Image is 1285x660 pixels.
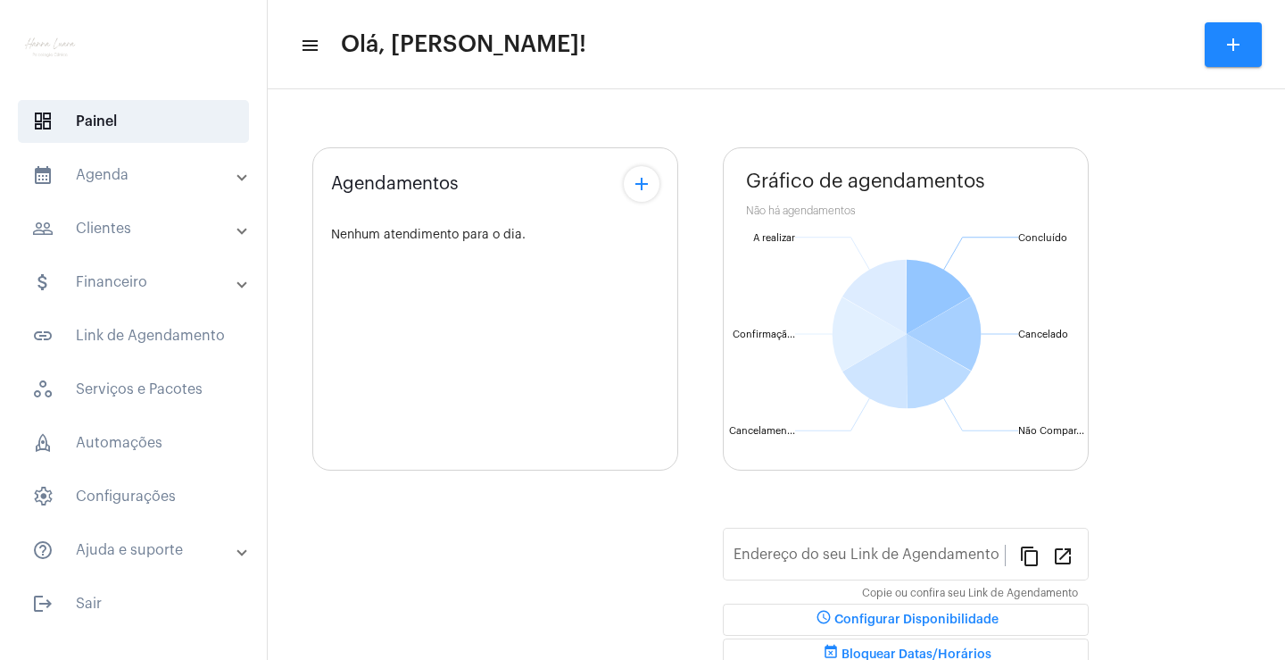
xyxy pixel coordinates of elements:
mat-icon: sidenav icon [32,164,54,186]
text: Cancelamen... [729,426,795,436]
text: Confirmaçã... [733,330,795,340]
span: Gráfico de agendamentos [746,171,985,192]
div: Nenhum atendimento para o dia. [331,229,659,242]
mat-icon: sidenav icon [32,593,54,614]
mat-icon: sidenav icon [32,272,54,293]
span: Serviços e Pacotes [18,368,249,411]
mat-expansion-panel-header: sidenav iconAgenda [11,154,267,196]
span: Sair [18,582,249,625]
img: f9e0517c-2aa2-1b6c-d26d-1c000eb5ca88.png [14,9,86,80]
mat-expansion-panel-header: sidenav iconAjuda e suporte [11,529,267,572]
mat-icon: sidenav icon [300,35,318,56]
span: Olá, [PERSON_NAME]! [341,30,586,59]
span: sidenav icon [32,486,54,507]
mat-panel-title: Agenda [32,164,238,186]
mat-expansion-panel-header: sidenav iconFinanceiro [11,261,267,304]
mat-icon: sidenav icon [32,325,54,347]
text: A realizar [753,233,795,243]
mat-icon: open_in_new [1052,545,1074,566]
span: Automações [18,422,249,464]
span: sidenav icon [32,432,54,454]
input: Link [734,550,1005,566]
mat-expansion-panel-header: sidenav iconClientes [11,207,267,250]
mat-icon: sidenav icon [32,218,54,239]
mat-icon: sidenav icon [32,539,54,561]
text: Concluído [1018,233,1067,243]
text: Não Compar... [1018,426,1084,436]
button: Configurar Disponibilidade [723,604,1089,636]
mat-icon: schedule [813,609,834,631]
span: sidenav icon [32,379,54,400]
mat-panel-title: Clientes [32,218,238,239]
mat-icon: add [1223,34,1244,55]
span: Painel [18,100,249,143]
span: sidenav icon [32,111,54,132]
mat-panel-title: Financeiro [32,272,238,293]
mat-panel-title: Ajuda e suporte [32,539,238,561]
span: Configurar Disponibilidade [813,614,999,626]
mat-icon: add [631,173,652,195]
text: Cancelado [1018,330,1068,339]
span: Link de Agendamento [18,314,249,357]
mat-hint: Copie ou confira seu Link de Agendamento [862,588,1078,600]
span: Configurações [18,475,249,518]
span: Agendamentos [331,174,459,194]
mat-icon: content_copy [1019,545,1040,566]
